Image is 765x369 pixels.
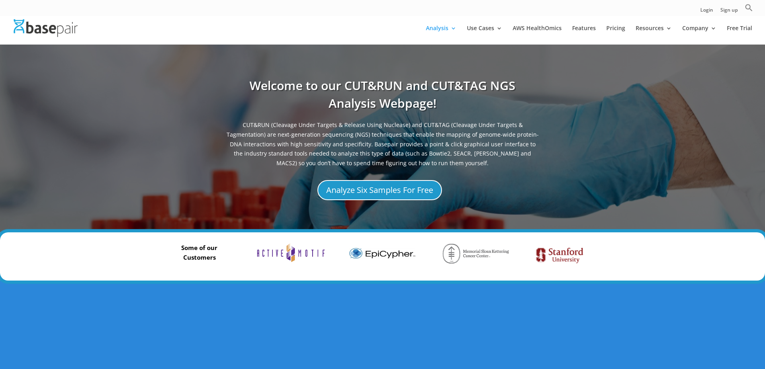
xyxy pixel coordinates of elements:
a: Features [572,25,596,44]
a: Login [700,8,713,16]
img: stanford [532,243,588,268]
strong: Some of our Customers [181,244,217,261]
h1: Welcome to our CUT&RUN and CUT&TAG NGS Analysis Webpage! [226,77,539,120]
a: Free Trial [727,25,752,44]
a: AWS HealthOmics [513,25,562,44]
svg: Search [745,4,753,12]
span: CUT&RUN (Cleavage Under Targets & Release Using Nuclease) and CUT&TAG (Cleavage Under Targets & T... [226,120,539,172]
img: basepair-trusted-by-epicypher [349,243,416,263]
a: Analyze Six Samples For Free [317,180,442,200]
a: Use Cases [467,25,502,44]
a: Sign up [720,8,738,16]
img: Memorial Sloan-Kettering Cancer Institute [440,243,511,264]
img: Basepair [14,19,78,37]
a: Company [682,25,716,44]
a: Analysis [426,25,456,44]
a: Pricing [606,25,625,44]
img: Active_Motif_Logo-700x181 [257,243,325,262]
a: Resources [636,25,672,44]
a: Search Icon Link [745,4,753,16]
